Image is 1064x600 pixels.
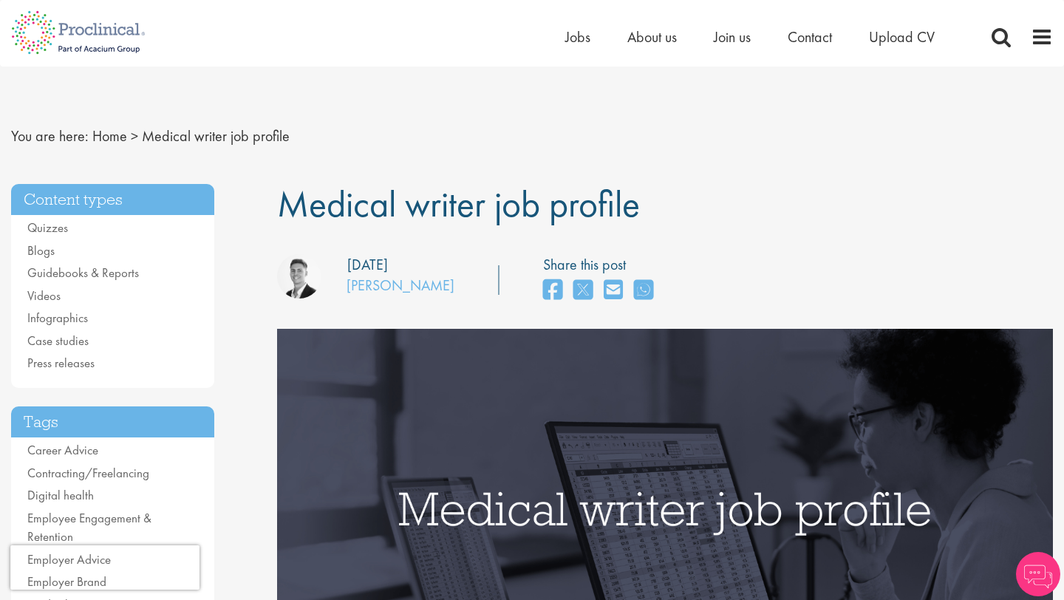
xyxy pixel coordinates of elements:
[869,27,935,47] a: Upload CV
[92,126,127,146] a: breadcrumb link
[543,275,562,307] a: share on facebook
[27,487,94,503] a: Digital health
[11,126,89,146] span: You are here:
[142,126,290,146] span: Medical writer job profile
[347,254,388,276] div: [DATE]
[604,275,623,307] a: share on email
[565,27,590,47] a: Jobs
[277,180,640,228] span: Medical writer job profile
[27,310,88,326] a: Infographics
[788,27,832,47] a: Contact
[27,242,55,259] a: Blogs
[131,126,138,146] span: >
[27,333,89,349] a: Case studies
[27,510,151,545] a: Employee Engagement & Retention
[634,275,653,307] a: share on whats app
[627,27,677,47] a: About us
[27,219,68,236] a: Quizzes
[27,465,149,481] a: Contracting/Freelancing
[573,275,593,307] a: share on twitter
[11,406,214,438] h3: Tags
[10,545,199,590] iframe: reCAPTCHA
[277,254,321,299] img: George Watson
[27,442,98,458] a: Career Advice
[1016,552,1060,596] img: Chatbot
[27,287,61,304] a: Videos
[11,184,214,216] h3: Content types
[27,265,139,281] a: Guidebooks & Reports
[27,355,95,371] a: Press releases
[347,276,454,295] a: [PERSON_NAME]
[543,254,661,276] label: Share this post
[714,27,751,47] a: Join us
